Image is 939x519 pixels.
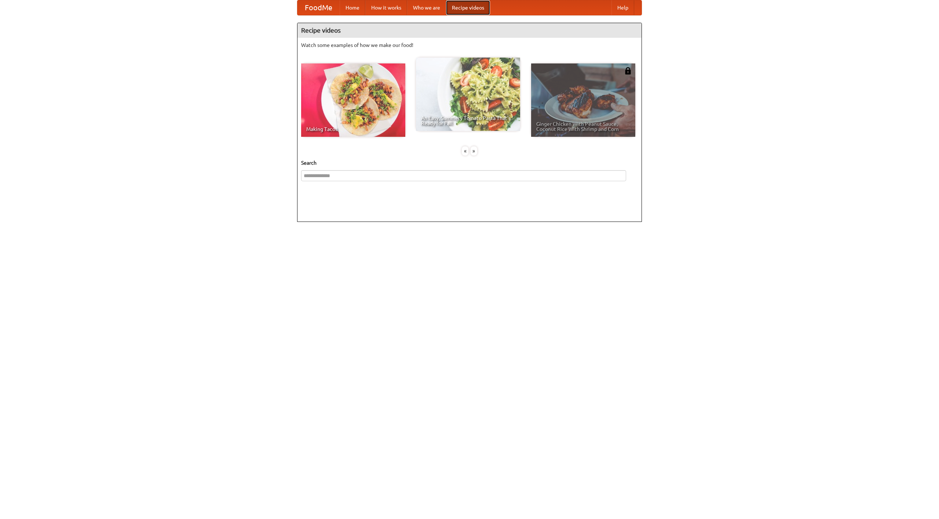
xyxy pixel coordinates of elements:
h4: Recipe videos [297,23,642,38]
span: Making Tacos [306,127,400,132]
a: Home [340,0,365,15]
img: 483408.png [624,67,632,74]
div: « [462,146,468,156]
a: Recipe videos [446,0,490,15]
p: Watch some examples of how we make our food! [301,41,638,49]
a: FoodMe [297,0,340,15]
a: Help [611,0,634,15]
a: An Easy, Summery Tomato Pasta That's Ready for Fall [416,58,520,131]
a: Who we are [407,0,446,15]
span: An Easy, Summery Tomato Pasta That's Ready for Fall [421,116,515,126]
h5: Search [301,159,638,167]
div: » [471,146,477,156]
a: Making Tacos [301,63,405,137]
a: How it works [365,0,407,15]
